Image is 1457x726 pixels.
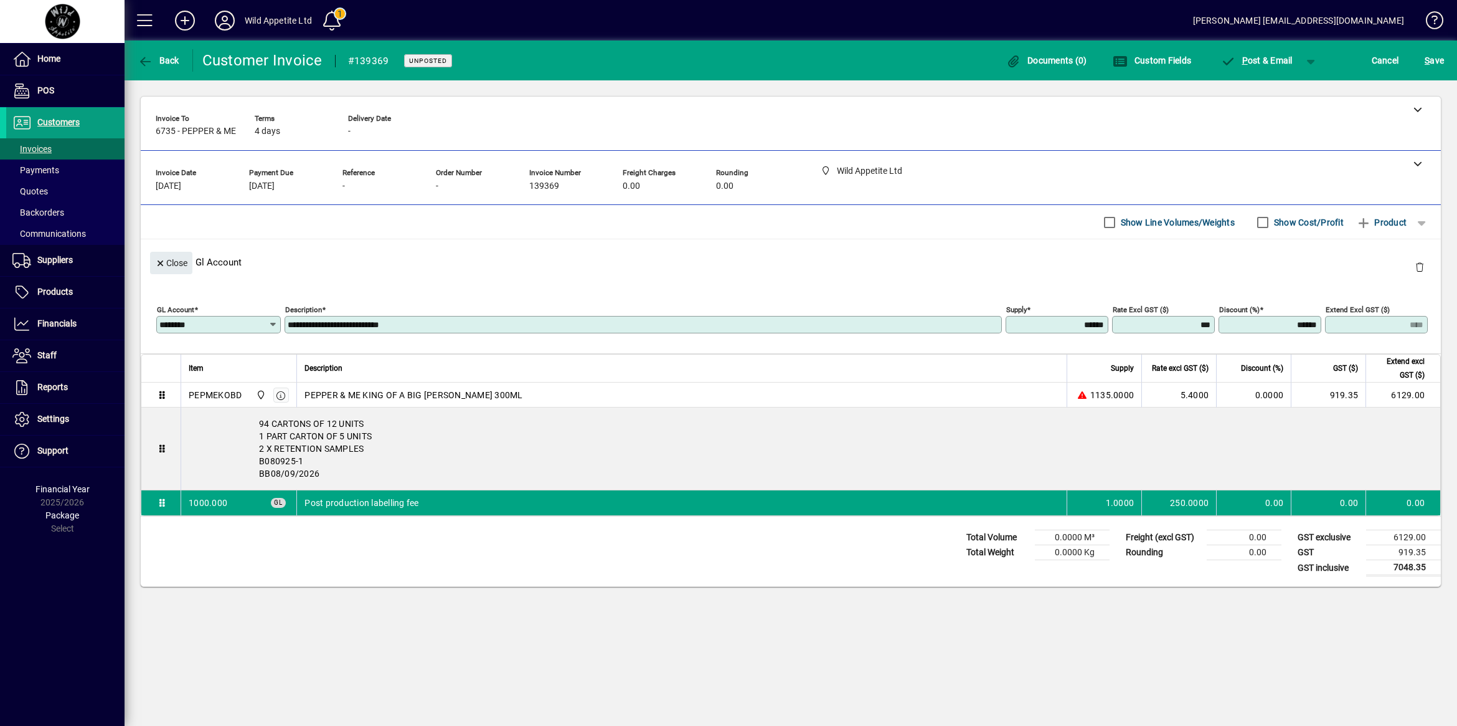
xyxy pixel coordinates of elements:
td: Rounding [1120,545,1207,560]
span: Package [45,510,79,520]
td: GST inclusive [1291,560,1366,576]
span: Close [155,253,187,274]
span: P [1242,55,1248,65]
span: Home [37,54,60,64]
td: Total Weight [960,545,1035,560]
span: Reports [37,382,68,392]
span: Backorders [12,208,64,217]
div: [PERSON_NAME] [EMAIL_ADDRESS][DOMAIN_NAME] [1193,11,1404,31]
a: Reports [6,372,125,403]
button: Add [165,9,205,32]
td: GST exclusive [1291,530,1366,545]
button: Custom Fields [1110,49,1194,72]
span: Settings [37,414,69,424]
a: Communications [6,223,125,244]
span: Item [189,361,204,375]
span: [DATE] [156,181,181,191]
mat-label: GL Account [157,305,194,314]
span: Post production labelling fee [304,497,418,509]
td: 0.00 [1291,490,1365,515]
span: 1135.0000 [1090,389,1134,401]
span: GST ($) [1333,361,1358,375]
td: GST [1291,545,1366,560]
td: 0.0000 M³ [1035,530,1110,545]
span: 4 days [255,127,280,136]
button: Documents (0) [1003,49,1090,72]
span: 0.00 [623,181,640,191]
span: GL [274,499,283,506]
td: 0.00 [1207,545,1281,560]
span: Product [1356,213,1407,232]
div: 5.4000 [1149,389,1209,401]
span: Wild Appetite Ltd [253,388,267,402]
span: - [342,181,345,191]
td: 0.00 [1216,490,1291,515]
app-page-header-button: Back [125,49,193,72]
mat-label: Extend excl GST ($) [1326,305,1390,314]
span: Staff [37,350,57,360]
span: Suppliers [37,255,73,265]
td: 6129.00 [1365,383,1440,408]
mat-label: Supply [1006,305,1027,314]
span: 1.0000 [1106,497,1134,509]
button: Profile [205,9,245,32]
a: Invoices [6,138,125,160]
span: Customers [37,117,80,127]
span: Cancel [1372,50,1399,70]
a: Support [6,436,125,467]
mat-label: Rate excl GST ($) [1113,305,1169,314]
a: Financials [6,308,125,340]
td: 919.35 [1366,545,1441,560]
label: Show Cost/Profit [1271,216,1344,229]
div: 250.0000 [1149,497,1209,509]
a: Products [6,277,125,308]
button: Delete [1405,252,1435,282]
button: Cancel [1369,49,1402,72]
td: 919.35 [1291,383,1365,408]
span: Communications [12,229,86,239]
span: Payments [12,165,59,175]
span: Invoices [12,144,52,154]
a: Backorders [6,202,125,223]
span: Description [304,361,342,375]
button: Close [150,252,192,274]
td: 7048.35 [1366,560,1441,576]
div: Wild Appetite Ltd [245,11,312,31]
td: Freight (excl GST) [1120,530,1207,545]
button: Post & Email [1214,49,1299,72]
td: 0.00 [1207,530,1281,545]
span: Products [37,287,73,297]
span: Financials [37,318,77,328]
label: Show Line Volumes/Weights [1118,216,1235,229]
span: 0.00 [716,181,733,191]
span: - [436,181,438,191]
span: [DATE] [249,181,275,191]
app-page-header-button: Delete [1405,261,1435,272]
span: Supply [1111,361,1134,375]
span: Quotes [12,186,48,196]
mat-label: Discount (%) [1219,305,1260,314]
div: PEPMEKOBD [189,389,242,401]
div: #139369 [348,51,389,71]
span: PEPPER & ME KING OF A BIG [PERSON_NAME] 300ML [304,389,522,401]
td: 6129.00 [1366,530,1441,545]
span: Unposted [409,57,447,65]
span: S [1425,55,1430,65]
a: Quotes [6,181,125,202]
td: 0.0000 Kg [1035,545,1110,560]
a: Knowledge Base [1417,2,1441,43]
td: Total Volume [960,530,1035,545]
div: Customer Invoice [202,50,323,70]
app-page-header-button: Close [147,257,196,268]
span: Documents (0) [1006,55,1087,65]
span: Extend excl GST ($) [1374,355,1425,382]
a: POS [6,75,125,107]
button: Save [1422,49,1447,72]
span: Discount (%) [1241,361,1283,375]
span: Custom Fields [1113,55,1191,65]
span: Sales [189,497,227,509]
span: - [348,127,351,136]
span: ost & Email [1220,55,1293,65]
span: 6735 - PEPPER & ME [156,127,236,136]
span: Support [37,446,68,456]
